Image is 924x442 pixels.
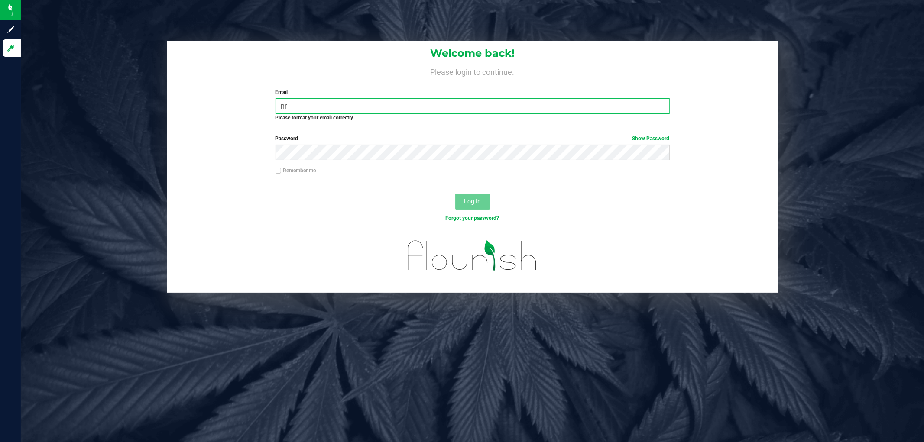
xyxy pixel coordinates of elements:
[455,194,490,210] button: Log In
[276,168,282,174] input: Remember me
[167,66,778,76] h4: Please login to continue.
[276,136,298,142] span: Password
[276,88,670,96] label: Email
[6,44,15,52] inline-svg: Log in
[276,167,316,174] label: Remember me
[396,231,549,280] img: flourish_logo.svg
[276,115,354,121] strong: Please format your email correctly.
[167,48,778,59] h1: Welcome back!
[6,25,15,34] inline-svg: Sign up
[464,198,481,205] span: Log In
[446,215,499,221] a: Forgot your password?
[632,136,670,142] a: Show Password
